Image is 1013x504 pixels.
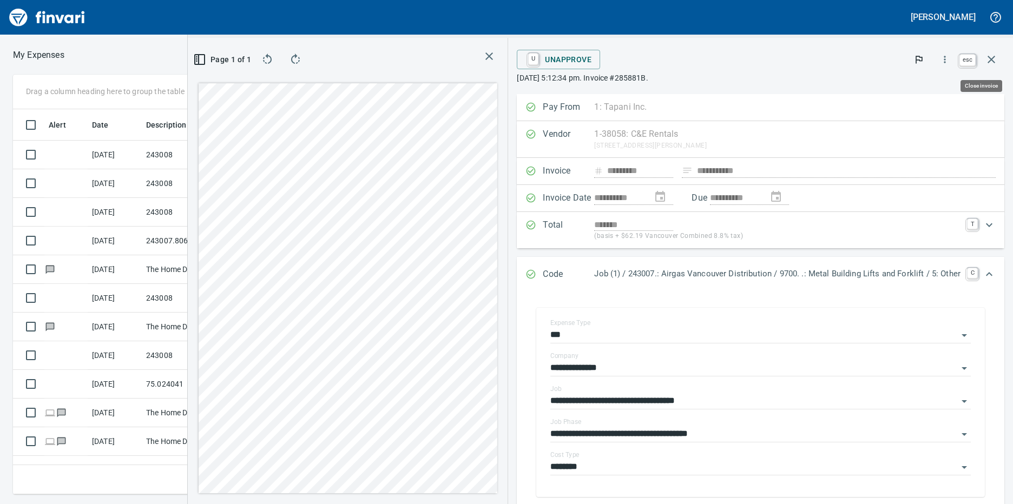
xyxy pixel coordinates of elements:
span: Has messages [44,266,56,273]
td: [DATE] [88,427,142,456]
td: [DATE] [88,255,142,284]
td: The Home Depot #[GEOGRAPHIC_DATA] [142,427,239,456]
td: [DATE] [88,227,142,255]
td: 243008 [142,284,239,313]
span: Online transaction [44,409,56,416]
nav: breadcrumb [13,49,64,62]
span: Date [92,118,123,131]
span: Unapprove [525,50,591,69]
td: 243008 [142,198,239,227]
label: Expense Type [550,320,590,326]
span: Description [146,118,187,131]
label: Job Phase [550,419,581,425]
p: Total [543,218,594,242]
td: [DATE] [88,313,142,341]
p: My Expenses [13,49,64,62]
span: Has messages [56,409,67,416]
p: Code [543,268,594,282]
button: Open [957,328,972,343]
button: Page 1 of 1 [196,50,251,69]
button: More [933,48,957,71]
p: [DATE] 5:12:34 pm. Invoice #285881B. [517,72,1004,83]
button: [PERSON_NAME] [908,9,978,25]
td: 243008 [142,141,239,169]
button: Open [957,427,972,442]
p: (basis + $62.19 Vancouver Combined 8.8% tax) [594,231,961,242]
td: 75.024041 [142,370,239,399]
td: [DATE] [88,141,142,169]
a: T [967,218,978,229]
td: The Home Depot #[GEOGRAPHIC_DATA] [142,255,239,284]
td: The Home Depot #4738 [GEOGRAPHIC_DATA] [GEOGRAPHIC_DATA] [142,456,239,485]
span: Page 1 of 1 [201,53,246,67]
a: U [528,53,538,65]
span: Alert [49,118,80,131]
span: Has messages [56,437,67,445]
span: Has messages [44,323,56,330]
button: Open [957,394,972,409]
button: UUnapprove [517,50,600,69]
label: Cost Type [550,452,580,458]
td: [DATE] [88,169,142,198]
label: Job [550,386,562,392]
td: [DATE] [88,370,142,399]
td: [DATE] [88,341,142,370]
td: The Home Depot #[GEOGRAPHIC_DATA] [142,399,239,427]
td: [DATE] [88,456,142,485]
a: C [967,268,978,278]
p: Job (1) / 243007.: Airgas Vancouver Distribution / 9700. .: Metal Building Lifts and Forklift / 5... [594,268,961,280]
h5: [PERSON_NAME] [911,11,976,23]
div: Expand [517,212,1004,248]
div: Expand [517,257,1004,293]
td: The Home Depot #[GEOGRAPHIC_DATA] [142,313,239,341]
label: Company [550,353,578,359]
td: 243008 [142,169,239,198]
td: 243007.8068 [142,227,239,255]
td: 243008 [142,341,239,370]
a: esc [959,54,976,66]
button: Open [957,460,972,475]
span: Online transaction [44,437,56,445]
button: Open [957,361,972,376]
td: [DATE] [88,284,142,313]
span: Alert [49,118,66,131]
span: Description [146,118,201,131]
button: Flag [907,48,931,71]
td: [DATE] [88,399,142,427]
img: Finvari [6,4,88,30]
span: Date [92,118,109,131]
td: [DATE] [88,198,142,227]
p: Drag a column heading here to group the table [26,86,185,97]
